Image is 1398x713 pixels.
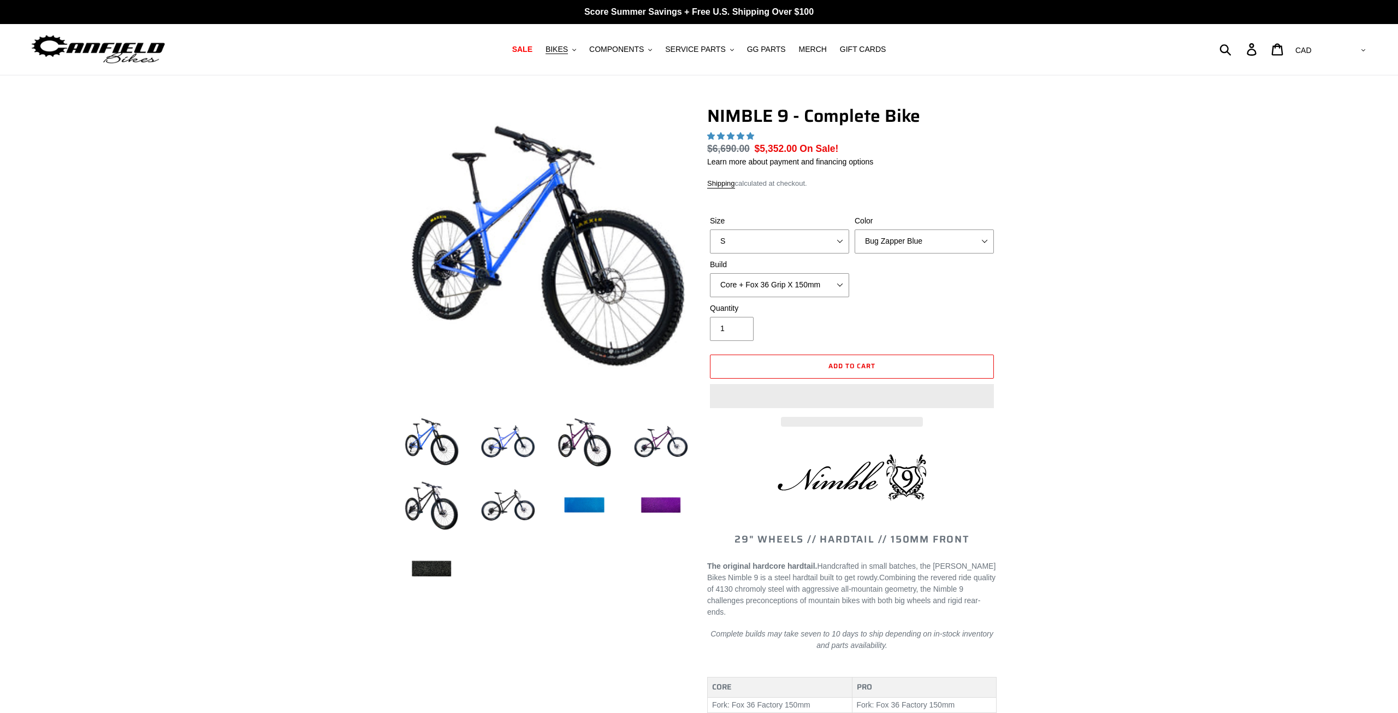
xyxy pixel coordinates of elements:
[512,45,532,54] span: SALE
[631,413,691,473] img: Load image into Gallery viewer, NIMBLE 9 - Complete Bike
[742,42,791,57] a: GG PARTS
[404,108,689,393] img: NIMBLE 9 - Complete Bike
[707,178,997,189] div: calculated at checkout.
[834,42,892,57] a: GIFT CARDS
[554,476,614,536] img: Load image into Gallery viewer, NIMBLE 9 - Complete Bike
[710,629,993,650] em: Complete builds may take seven to 10 days to ship depending on in-stock inventory and parts avail...
[665,45,725,54] span: SERVICE PARTS
[546,45,568,54] span: BIKES
[852,697,997,713] td: Fork: Fox 36 Factory 150mm
[755,143,797,154] span: $5,352.00
[707,143,750,154] s: $6,690.00
[747,45,786,54] span: GG PARTS
[631,476,691,536] img: Load image into Gallery viewer, NIMBLE 9 - Complete Bike
[855,215,994,227] label: Color
[799,142,838,156] span: On Sale!
[30,32,167,67] img: Canfield Bikes
[478,413,538,473] img: Load image into Gallery viewer, NIMBLE 9 - Complete Bike
[707,132,756,140] span: 4.89 stars
[708,677,852,698] th: CORE
[507,42,538,57] a: SALE
[828,361,875,371] span: Add to cart
[707,562,996,582] span: Handcrafted in small batches, the [PERSON_NAME] Bikes Nimble 9 is a steel hardtail built to get r...
[589,45,644,54] span: COMPONENTS
[660,42,739,57] button: SERVICE PARTS
[554,413,614,473] img: Load image into Gallery viewer, NIMBLE 9 - Complete Bike
[734,532,969,547] span: 29" WHEELS // HARDTAIL // 150MM FRONT
[707,105,997,126] h1: NIMBLE 9 - Complete Bike
[707,157,873,166] a: Learn more about payment and financing options
[799,45,827,54] span: MERCH
[852,677,997,698] th: PRO
[840,45,886,54] span: GIFT CARDS
[401,539,461,599] img: Load image into Gallery viewer, NIMBLE 9 - Complete Bike
[707,179,735,188] a: Shipping
[401,476,461,536] img: Load image into Gallery viewer, NIMBLE 9 - Complete Bike
[1225,37,1253,61] input: Search
[710,303,849,314] label: Quantity
[708,697,852,713] td: Fork: Fox 36 Factory 150mm
[707,562,817,570] strong: The original hardcore hardtail.
[584,42,657,57] button: COMPONENTS
[710,355,994,379] button: Add to cart
[793,42,832,57] a: MERCH
[710,215,849,227] label: Size
[710,259,849,270] label: Build
[540,42,582,57] button: BIKES
[401,413,461,473] img: Load image into Gallery viewer, NIMBLE 9 - Complete Bike
[478,476,538,536] img: Load image into Gallery viewer, NIMBLE 9 - Complete Bike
